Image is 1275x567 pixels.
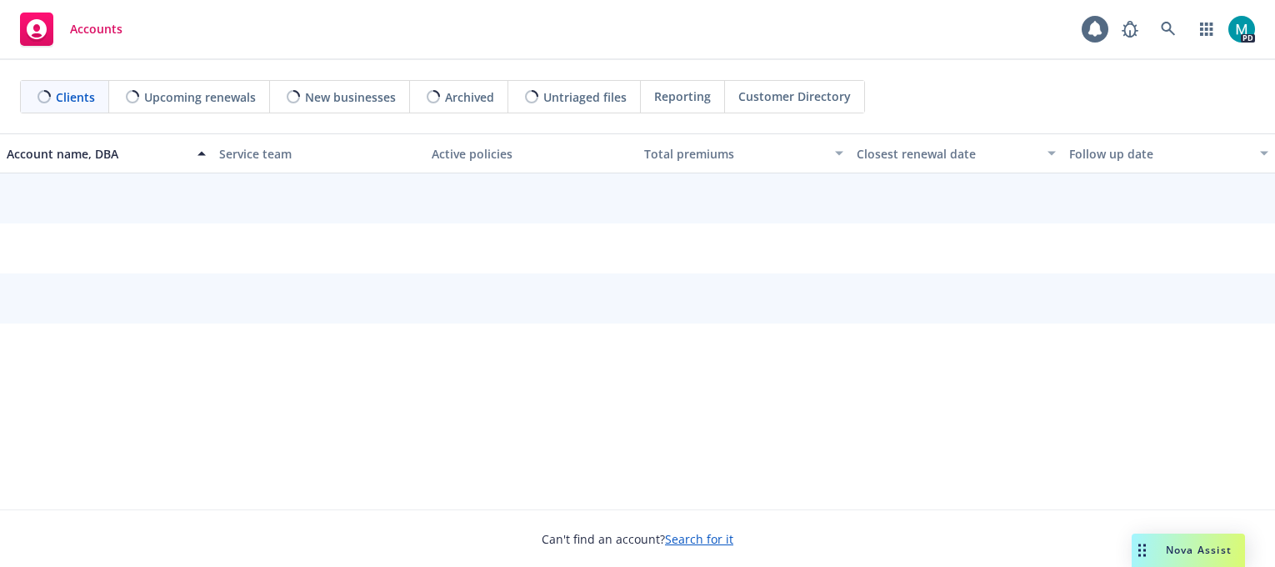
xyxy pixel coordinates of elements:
span: Untriaged files [543,88,627,106]
a: Search for it [665,531,733,547]
span: Clients [56,88,95,106]
span: Customer Directory [738,88,851,105]
button: Total premiums [637,133,850,173]
div: Follow up date [1069,145,1250,163]
a: Report a Bug [1113,13,1147,46]
div: Account name, DBA [7,145,187,163]
img: photo [1228,16,1255,43]
div: Active policies [432,145,631,163]
a: Switch app [1190,13,1223,46]
button: Service team [212,133,425,173]
a: Search [1152,13,1185,46]
div: Service team [219,145,418,163]
span: New businesses [305,88,396,106]
span: Nova Assist [1166,543,1232,557]
span: Can't find an account? [542,530,733,548]
div: Drag to move [1132,534,1152,567]
button: Nova Assist [1132,534,1245,567]
button: Active policies [425,133,637,173]
div: Total premiums [644,145,825,163]
span: Archived [445,88,494,106]
span: Accounts [70,23,122,36]
button: Follow up date [1062,133,1275,173]
div: Closest renewal date [857,145,1037,163]
span: Reporting [654,88,711,105]
span: Upcoming renewals [144,88,256,106]
button: Closest renewal date [850,133,1062,173]
a: Accounts [13,6,129,53]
